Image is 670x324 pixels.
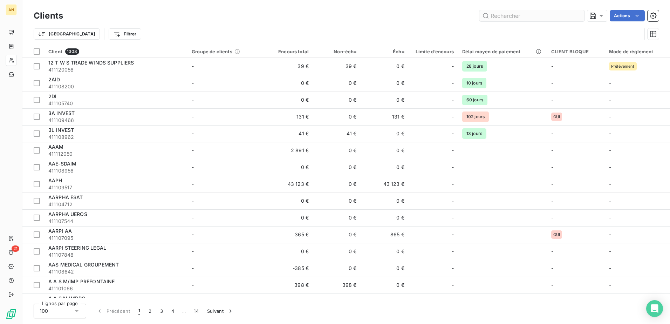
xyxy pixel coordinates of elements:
td: 398 € [313,277,361,293]
span: - [551,130,553,136]
span: A A S M/IMP PREFONTAINE [48,278,115,284]
button: 1 [134,304,144,318]
span: - [192,198,194,204]
span: - [192,80,194,86]
td: 0 € [313,92,361,108]
span: 3L INVEST [48,127,74,133]
span: - [452,265,454,272]
td: 0 € [313,75,361,92]
span: 12 T W S TRADE WINDS SUPPLIERS [48,60,134,66]
span: - [551,63,553,69]
span: 411107095 [48,235,183,242]
td: 0 € [313,243,361,260]
div: Open Intercom Messenger [646,300,663,317]
span: - [609,265,611,271]
span: … [178,305,190,317]
span: - [609,215,611,221]
span: 2DI [48,93,56,99]
span: - [452,96,454,103]
td: 43 123 € [361,176,408,193]
span: 411108962 [48,134,183,141]
span: - [452,147,454,154]
button: 2 [144,304,156,318]
span: - [609,282,611,288]
span: - [609,231,611,237]
span: - [551,147,553,153]
td: 0 € [361,58,408,75]
td: 0 € [313,209,361,226]
span: - [551,181,553,187]
span: Client [48,49,62,54]
span: - [192,231,194,237]
td: 0 € [361,209,408,226]
span: 100 [40,308,48,315]
span: A A S M IMPRO [48,295,86,301]
button: Suivant [203,304,238,318]
div: Non-échu [317,49,356,54]
td: 2 891 € [265,142,313,159]
td: 0 € [265,92,313,108]
span: - [609,130,611,136]
span: - [192,215,194,221]
div: CLIENT BLOQUE [551,49,601,54]
span: - [551,248,553,254]
span: 411109466 [48,117,183,124]
span: - [452,181,454,188]
div: Délai moyen de paiement [462,49,543,54]
span: - [192,97,194,103]
button: Actions [610,10,645,21]
span: AARPI STEERING LEGAL [48,245,106,251]
span: 10 jours [462,78,486,88]
td: 131 € [361,108,408,125]
span: 411108642 [48,268,183,275]
span: OUI [553,232,560,237]
span: - [192,114,194,120]
span: - [452,231,454,238]
img: Logo LeanPay [6,309,17,320]
td: 0 € [361,243,408,260]
button: Précédent [92,304,134,318]
div: Échu [365,49,404,54]
span: - [609,147,611,153]
td: 0 € [313,108,361,125]
span: - [551,282,553,288]
span: - [452,197,454,204]
td: 0 € [361,193,408,209]
span: - [551,97,553,103]
span: - [452,282,454,289]
span: - [192,248,194,254]
span: - [609,248,611,254]
td: 41 € [265,125,313,142]
div: AN [6,4,17,15]
span: 102 jours [462,112,489,122]
td: 0 € [313,193,361,209]
td: 1 290 € [361,293,408,310]
td: 0 € [361,75,408,92]
span: Groupe de clients [192,49,232,54]
span: 13 jours [462,128,486,139]
td: 0 € [313,260,361,277]
span: AARPI AA [48,228,72,234]
span: - [452,80,454,87]
span: OUI [553,115,560,119]
td: 0 € [313,293,361,310]
span: - [452,63,454,70]
span: 411112050 [48,150,183,157]
td: 0 € [361,260,408,277]
span: - [192,130,194,136]
span: - [192,63,194,69]
button: [GEOGRAPHIC_DATA] [34,28,100,40]
span: 411107544 [48,218,183,225]
button: 3 [156,304,167,318]
span: 1308 [65,48,79,55]
td: 0 € [361,277,408,293]
td: 41 € [313,125,361,142]
span: - [551,80,553,86]
span: 411108956 [48,167,183,174]
td: 0 € [313,142,361,159]
button: 14 [190,304,203,318]
h3: Clients [34,9,63,22]
span: - [609,97,611,103]
span: 411101066 [48,285,183,292]
span: 2AID [48,76,60,82]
